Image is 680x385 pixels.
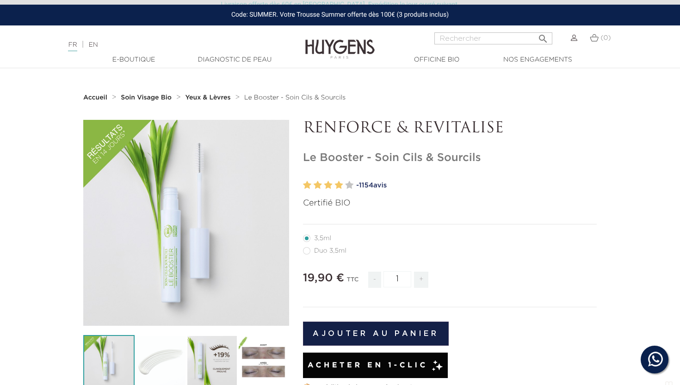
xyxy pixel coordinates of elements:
span: + [414,272,429,288]
label: 1 [303,179,311,192]
label: Duo 3,5ml [303,247,358,255]
a: Soin Visage Bio [121,94,174,101]
span: (0) [600,35,611,41]
a: EN [88,42,98,48]
input: Rechercher [434,32,552,44]
a: Nos engagements [491,55,584,65]
strong: Soin Visage Bio [121,94,172,101]
label: 5 [345,179,353,192]
a: Officine Bio [390,55,483,65]
label: 3 [324,179,333,192]
a: FR [68,42,77,51]
i:  [538,31,549,42]
label: 3,5ml [303,235,342,242]
img: Huygens [305,25,375,60]
label: 4 [334,179,343,192]
p: Certifié BIO [303,197,597,210]
label: 2 [314,179,322,192]
a: Accueil [83,94,109,101]
a: Le Booster - Soin Cils & Sourcils [244,94,346,101]
a: -1154avis [356,179,597,192]
span: 19,90 € [303,273,344,284]
strong: Yeux & Lèvres [185,94,231,101]
div: | [63,39,276,50]
h1: Le Booster - Soin Cils & Sourcils [303,151,597,165]
div: TTC [346,270,359,295]
button:  [535,30,551,42]
button: Ajouter au panier [303,322,449,346]
strong: Accueil [83,94,107,101]
p: RENFORCE & REVITALISE [303,120,597,137]
input: Quantité [383,271,411,287]
span: 1154 [359,182,373,189]
span: - [368,272,381,288]
a: E-Boutique [87,55,180,65]
a: Yeux & Lèvres [185,94,233,101]
a: Diagnostic de peau [188,55,281,65]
